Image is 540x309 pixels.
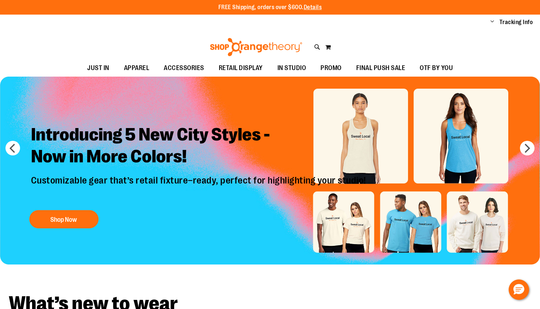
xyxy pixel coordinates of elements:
[349,60,413,77] a: FINAL PUSH SALE
[313,60,349,77] a: PROMO
[26,175,373,202] p: Customizable gear that’s retail fixture–ready, perfect for highlighting your studio!
[277,60,306,76] span: IN STUDIO
[211,60,270,77] a: RETAIL DISPLAY
[156,60,211,77] a: ACCESSORIES
[490,19,494,26] button: Account menu
[26,118,373,175] h2: Introducing 5 New City Styles - Now in More Colors!
[270,60,314,77] a: IN STUDIO
[164,60,204,76] span: ACCESSORIES
[124,60,149,76] span: APPAREL
[29,210,98,228] button: Shop Now
[117,60,157,77] a: APPAREL
[420,60,453,76] span: OTF BY YOU
[520,141,535,155] button: next
[209,38,303,56] img: Shop Orangetheory
[304,4,322,11] a: Details
[5,141,20,155] button: prev
[26,118,373,232] a: Introducing 5 New City Styles -Now in More Colors! Customizable gear that’s retail fixture–ready,...
[509,279,529,300] button: Hello, have a question? Let’s chat.
[87,60,109,76] span: JUST IN
[219,60,263,76] span: RETAIL DISPLAY
[356,60,405,76] span: FINAL PUSH SALE
[500,18,533,26] a: Tracking Info
[218,3,322,12] p: FREE Shipping, orders over $600.
[80,60,117,77] a: JUST IN
[412,60,460,77] a: OTF BY YOU
[320,60,342,76] span: PROMO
